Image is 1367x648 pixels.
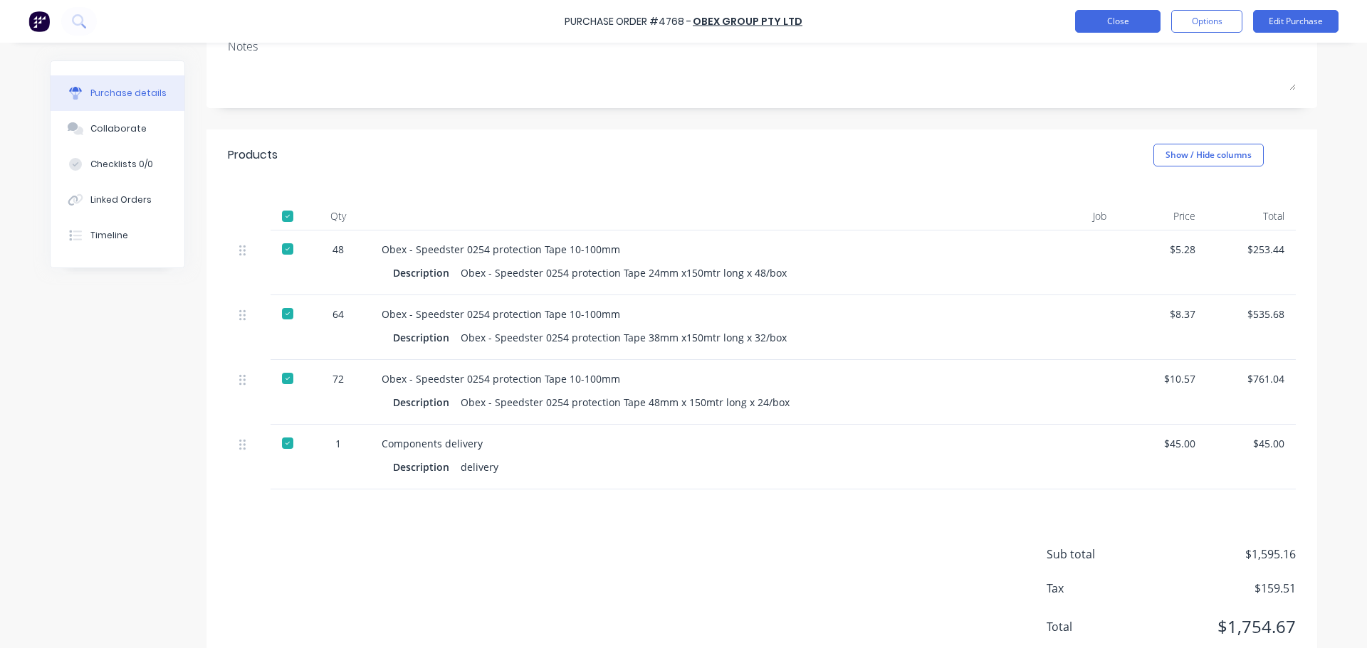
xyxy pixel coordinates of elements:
span: Total [1047,618,1153,635]
button: Edit Purchase [1253,10,1339,33]
div: Collaborate [90,122,147,135]
span: Sub total [1047,546,1153,563]
button: Collaborate [51,111,184,147]
div: Obex - Speedster 0254 protection Tape 24mm x150mtr long x 48/box [461,262,787,283]
div: Linked Orders [90,193,152,206]
div: $45.00 [1218,436,1284,451]
div: Obex - Speedster 0254 protection Tape 38mm x150mtr long x 32/box [461,327,787,348]
div: Checklists 0/0 [90,158,153,171]
div: $45.00 [1129,436,1195,451]
div: Components delivery [382,436,1000,451]
button: Show / Hide columns [1153,144,1264,166]
span: $159.51 [1153,580,1296,597]
button: Close [1075,10,1161,33]
div: $761.04 [1218,371,1284,386]
div: $8.37 [1129,307,1195,322]
div: Description [393,327,461,348]
div: $253.44 [1218,242,1284,257]
span: $1,754.67 [1153,614,1296,639]
div: Description [393,392,461,413]
img: Factory [28,11,50,32]
div: Description [393,457,461,477]
div: $535.68 [1218,307,1284,322]
div: Obex - Speedster 0254 protection Tape 10-100mm [382,307,1000,322]
span: $1,595.16 [1153,546,1296,563]
span: Tax [1047,580,1153,597]
div: Obex - Speedster 0254 protection Tape 10-100mm [382,242,1000,257]
div: Purchase details [90,87,167,100]
div: 48 [318,242,359,257]
div: Qty [306,202,370,230]
div: Obex - Speedster 0254 protection Tape 48mm x 150mtr long x 24/box [461,392,790,413]
div: $10.57 [1129,371,1195,386]
button: Options [1171,10,1242,33]
button: Linked Orders [51,182,184,218]
div: Notes [228,38,1296,55]
div: $5.28 [1129,242,1195,257]
div: 1 [318,436,359,451]
div: Description [393,262,461,283]
div: Job [1011,202,1118,230]
div: delivery [461,457,498,477]
a: Obex Group Pty Ltd [693,14,802,28]
div: Purchase Order #4768 - [565,14,691,29]
div: Obex - Speedster 0254 protection Tape 10-100mm [382,371,1000,386]
button: Checklists 0/0 [51,147,184,182]
div: 72 [318,371,359,386]
div: Price [1118,202,1207,230]
button: Purchase details [51,75,184,111]
div: Timeline [90,229,128,242]
button: Timeline [51,218,184,253]
div: 64 [318,307,359,322]
div: Products [228,147,278,164]
div: Total [1207,202,1296,230]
